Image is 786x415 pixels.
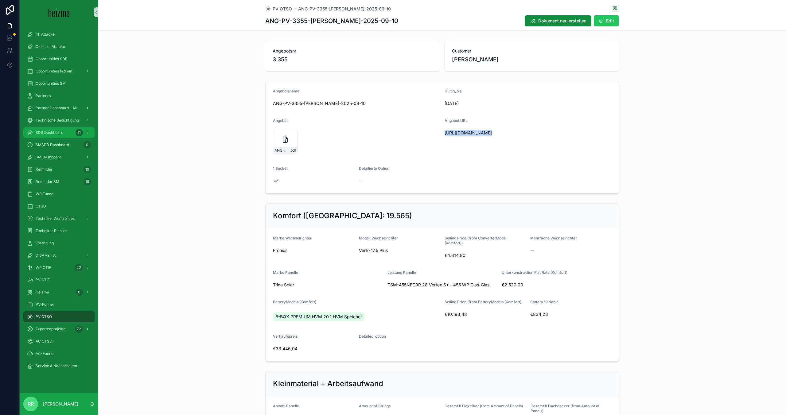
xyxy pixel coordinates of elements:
a: Expertenprojekte72 [23,324,95,335]
span: .pdf [290,148,296,153]
span: Trina Solar [273,282,294,288]
span: Opportunities SM [36,81,66,86]
a: Technische Besichtigung [23,115,95,126]
a: DiBA v2 - All [23,250,95,261]
span: Expertenprojekte [36,327,66,332]
p: [PERSON_NAME] [43,401,78,407]
span: PV OTIF [36,277,50,282]
span: Detailed_option [359,334,386,339]
a: Old-Lost Attacke [23,41,95,52]
div: 19 [84,178,91,185]
span: AC-Funnel [36,351,54,356]
span: Selling Price (from ConverterModel (Komfort)) [445,236,507,245]
a: PV OTIF [23,274,95,285]
span: Gültig_bis [445,89,461,93]
span: Old-Lost Attacke [36,44,65,49]
span: AC OTSO [36,339,52,344]
span: RR [28,400,34,408]
span: Partners [36,93,51,98]
div: 72 [75,325,83,333]
span: Service & Nacharbeiten [36,363,77,368]
button: Edit [594,15,619,26]
span: Modell Wechselrichter [359,236,398,240]
span: Gesamt h Dachdecker (from Amount of Panels) [531,404,600,413]
a: SMSDR Dashboard0 [23,139,95,150]
a: AC OTSO [23,336,95,347]
span: WP Funnel [36,192,54,196]
span: Angebotsname [273,89,299,93]
a: Opportunities SDR [23,53,95,64]
span: SM Dashboard [36,155,61,160]
span: Battery Variable [530,300,558,304]
h2: Komfort ([GEOGRAPHIC_DATA]: 19.565) [273,211,412,221]
span: Anzahl Panelle [273,404,299,408]
span: Angebot [273,118,288,123]
span: Technische Besichtigung [36,118,79,123]
a: Partners [23,90,95,101]
span: Gesamt h Elektriker (from Amount of Panels) [445,404,523,408]
span: WP OTIF [36,265,51,270]
a: 4k Attacke [23,29,95,40]
span: -- [359,346,363,352]
a: OTSO [23,201,95,212]
span: DiBA v2 - All [36,253,57,258]
a: Heiama0 [23,287,95,298]
span: 1 Bucket [273,166,288,171]
span: Leistung Panelle [387,270,416,275]
span: Reminder [36,167,53,172]
div: 19 [84,166,91,173]
span: OTSO [36,204,46,209]
h1: ANG-PV-3355-[PERSON_NAME]-2025-09-10 [265,17,398,25]
span: 3.355 [273,55,432,64]
span: SMSDR Dashboard [36,142,69,147]
a: Techniker Availabilties [23,213,95,224]
span: Opportunities (Admin [36,69,72,74]
div: 42 [75,264,83,271]
span: €10.193,48 [445,311,525,317]
a: PV-Funnel [23,299,95,310]
div: 11 [76,129,83,136]
a: Opportunities SM [23,78,95,89]
span: SDR Dashboard [36,130,63,135]
span: -- [530,247,534,254]
span: Opportunities SDR [36,56,68,61]
a: SM Dashboard [23,152,95,163]
span: €33.446,04 [273,346,354,352]
span: ANG-PV-3355-[PERSON_NAME]-2025-09-10 [273,100,440,107]
span: Mehrfache Wechselrichter [530,236,577,240]
span: Selling Price (from BatteryModels (Komfort)) [445,300,523,304]
span: Amount of Strings [359,404,391,408]
a: AC-Funnel [23,348,95,359]
span: Partner Dashboard - All [36,106,77,111]
span: [URL][DOMAIN_NAME] [445,130,611,136]
span: ANG-PV-3355-[PERSON_NAME]-2025-09-10 [274,148,290,153]
span: -- [359,178,363,184]
span: PV OTSO [273,6,292,12]
span: Detailierte Option [359,166,389,171]
span: PV OTSO [36,314,52,319]
span: 4k Attacke [36,32,55,37]
span: PV-Funnel [36,302,54,307]
div: 0 [84,141,91,149]
a: SDR Dashboard11 [23,127,95,138]
div: scrollable content [20,25,98,379]
span: Marke Panelle [273,270,298,275]
a: ANG-PV-3355-[PERSON_NAME]-2025-09-10 [298,6,391,12]
a: WP OTIF42 [23,262,95,273]
span: B-BOX PREMIUM HVM 20.1 HVM Speicher [275,314,362,320]
a: Reminder SM19 [23,176,95,187]
a: Förderung [23,238,95,249]
span: Fronius [273,247,287,254]
span: Customer [452,48,612,54]
span: Dokument neu erstellen [538,18,586,24]
span: Unterkonstruktion Flat Rate (Komfort) [502,270,567,275]
img: App logo [49,7,70,17]
span: Verto 17.5 Plus [359,247,388,254]
div: 0 [76,289,83,296]
span: Angebotsnr [273,48,432,54]
span: [DATE] [445,100,526,107]
span: €834,23 [530,311,611,317]
span: €2.520,00 [502,282,611,288]
span: Techniker Availabilties [36,216,75,221]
